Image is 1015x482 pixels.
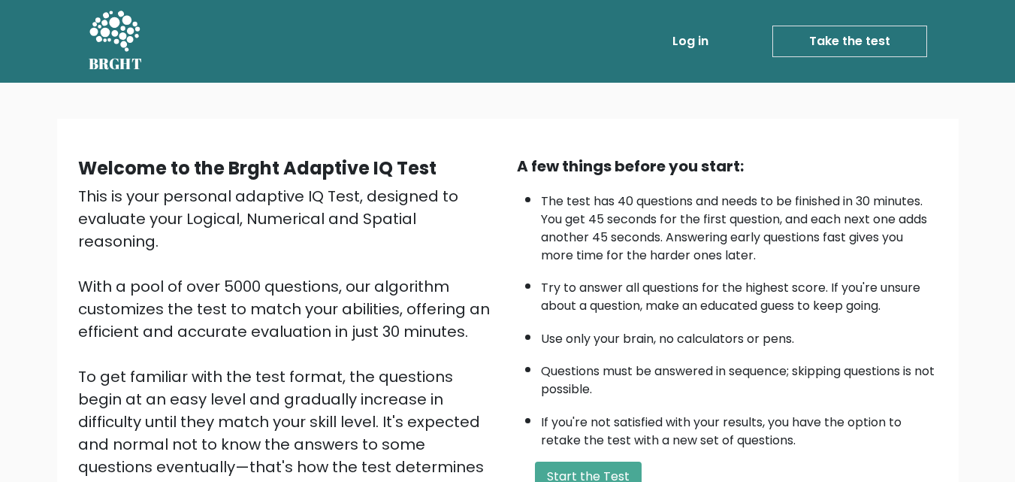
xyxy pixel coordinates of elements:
li: The test has 40 questions and needs to be finished in 30 minutes. You get 45 seconds for the firs... [541,185,938,265]
a: Take the test [772,26,927,57]
li: Use only your brain, no calculators or pens. [541,323,938,348]
b: Welcome to the Brght Adaptive IQ Test [78,156,437,180]
li: Try to answer all questions for the highest score. If you're unsure about a question, make an edu... [541,271,938,315]
li: Questions must be answered in sequence; skipping questions is not possible. [541,355,938,399]
a: Log in [666,26,714,56]
div: A few things before you start: [517,155,938,177]
h5: BRGHT [89,55,143,73]
li: If you're not satisfied with your results, you have the option to retake the test with a new set ... [541,406,938,450]
a: BRGHT [89,6,143,77]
